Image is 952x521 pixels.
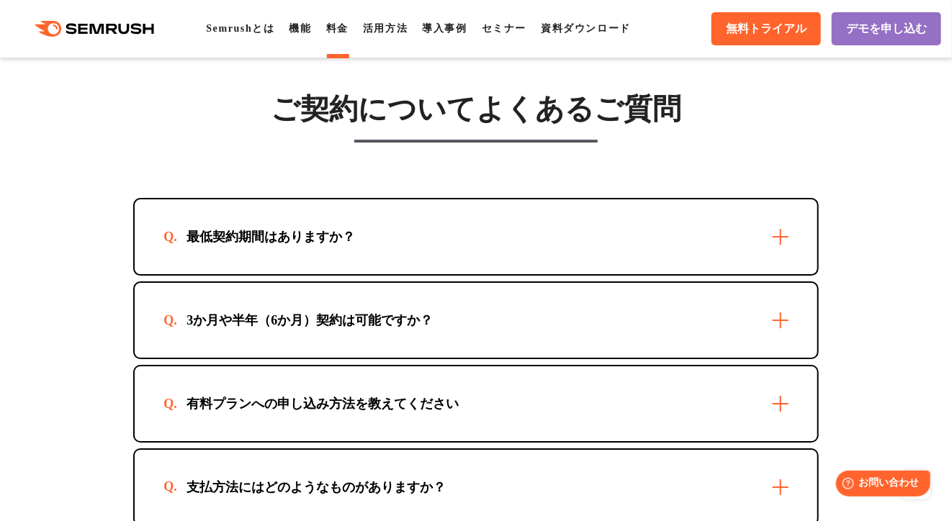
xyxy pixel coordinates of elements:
[541,23,631,34] a: 資料ダウンロード
[133,91,819,127] h3: ご契約についてよくあるご質問
[163,479,469,496] div: 支払方法にはどのようなものがありますか？
[726,22,807,37] span: 無料トライアル
[711,12,821,45] a: 無料トライアル
[289,23,312,34] a: 機能
[482,23,526,34] a: セミナー
[163,395,482,412] div: 有料プランへの申し込み方法を教えてください
[326,23,349,34] a: 料金
[163,312,456,329] div: 3か月や半年（6か月）契約は可能ですか？
[824,465,936,505] iframe: Help widget launcher
[422,23,467,34] a: 導入事例
[846,22,927,37] span: デモを申し込む
[206,23,274,34] a: Semrushとは
[832,12,941,45] a: デモを申し込む
[163,228,378,245] div: 最低契約期間はありますか？
[363,23,408,34] a: 活用方法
